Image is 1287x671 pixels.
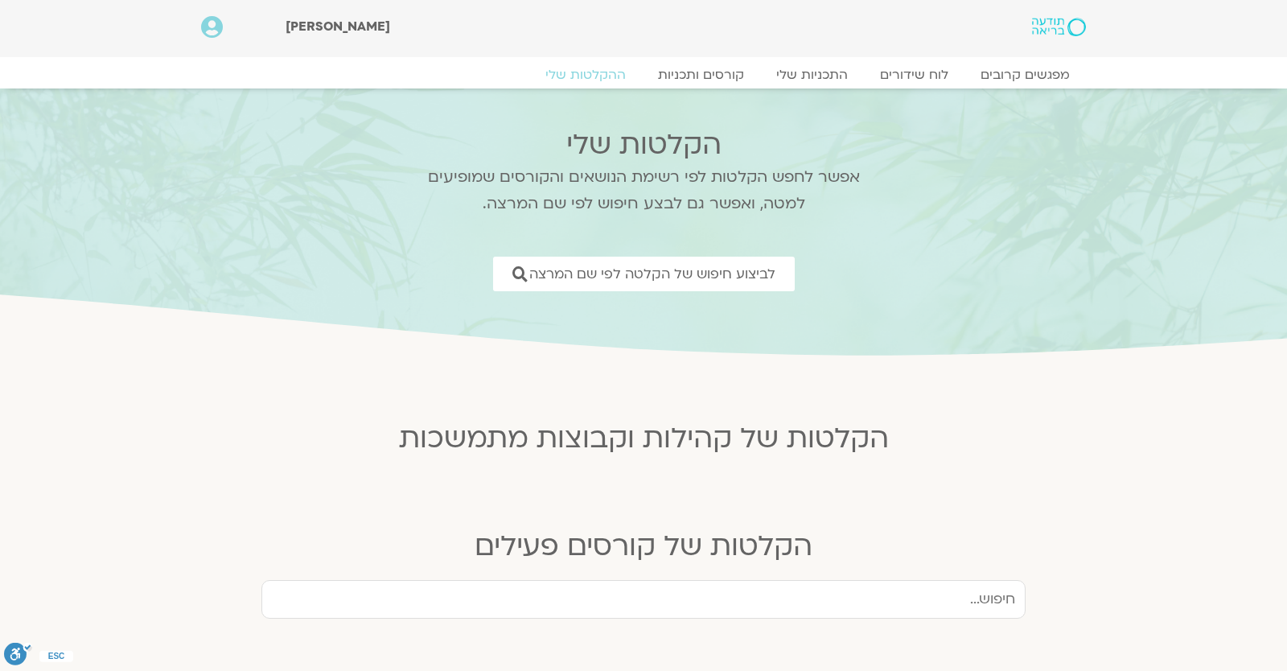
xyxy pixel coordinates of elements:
[493,257,795,291] a: לביצוע חיפוש של הקלטה לפי שם המרצה
[864,67,964,83] a: לוח שידורים
[286,18,390,35] span: [PERSON_NAME]
[760,67,864,83] a: התכניות שלי
[406,164,881,217] p: אפשר לחפש הקלטות לפי רשימת הנושאים והקורסים שמופיעים למטה, ואפשר גם לבצע חיפוש לפי שם המרצה.
[249,530,1038,562] h2: הקלטות של קורסים פעילים
[406,129,881,161] h2: הקלטות שלי
[261,580,1026,619] input: חיפוש...
[201,67,1086,83] nav: Menu
[249,422,1038,455] h2: הקלטות של קהילות וקבוצות מתמשכות
[529,266,775,282] span: לביצוע חיפוש של הקלטה לפי שם המרצה
[642,67,760,83] a: קורסים ותכניות
[529,67,642,83] a: ההקלטות שלי
[964,67,1086,83] a: מפגשים קרובים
